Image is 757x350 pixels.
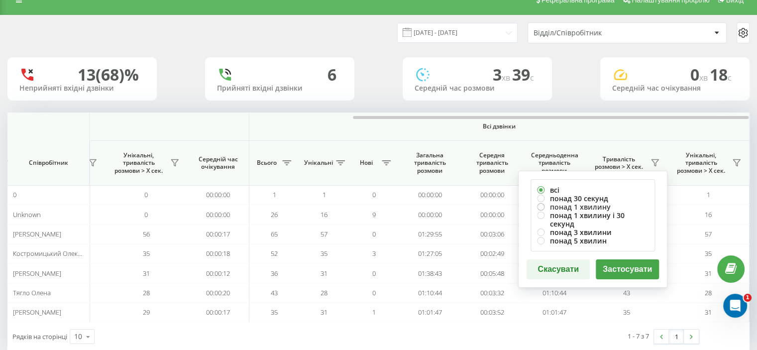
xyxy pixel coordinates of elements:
button: Застосувати [596,259,659,279]
a: 1 [669,330,684,344]
td: 01:01:47 [523,303,585,322]
td: 01:29:55 [399,225,461,244]
div: 10 [74,332,82,342]
td: 00:00:00 [461,205,523,224]
label: понад 5 хвилин [537,236,649,245]
button: Скасувати [527,259,590,279]
span: 0 [13,190,16,199]
span: Унікальні, тривалість розмови > Х сек. [672,151,729,175]
span: 52 [271,249,278,258]
div: Середній час очікування [612,84,738,93]
td: 01:10:44 [399,283,461,303]
td: 00:00:17 [187,303,249,322]
span: 31 [705,308,712,317]
span: 35 [271,308,278,317]
td: 00:00:00 [187,185,249,205]
span: Нові [354,159,379,167]
span: Тягло Олена [13,288,51,297]
span: 0 [372,230,376,238]
span: 57 [705,230,712,238]
div: 13 (68)% [78,65,139,84]
span: 0 [690,64,710,85]
span: Унікальні [304,159,333,167]
div: 6 [327,65,336,84]
td: 01:10:44 [523,283,585,303]
td: 00:00:00 [399,185,461,205]
div: Неприйняті вхідні дзвінки [19,84,145,93]
td: 00:00:00 [461,185,523,205]
iframe: Intercom live chat [723,294,747,318]
span: c [530,72,534,83]
span: Середній час очікування [195,155,241,171]
div: Відділ/Співробітник [534,29,652,37]
td: 00:03:32 [461,283,523,303]
span: Костромицький Олександр [13,249,96,258]
span: Рядків на сторінці [12,332,67,341]
span: 65 [271,230,278,238]
span: 31 [321,308,327,317]
span: 57 [321,230,327,238]
span: c [728,72,732,83]
span: 0 [372,269,376,278]
span: Середня тривалість розмови [468,151,516,175]
div: Середній час розмови [415,84,540,93]
span: 35 [143,249,150,258]
td: 00:00:18 [187,244,249,263]
span: 3 [493,64,512,85]
span: Загальна тривалість розмови [406,151,453,175]
span: 31 [705,269,712,278]
span: 35 [321,249,327,258]
label: всі [537,186,649,194]
span: Унікальні, тривалість розмови > Х сек. [110,151,167,175]
span: 43 [271,288,278,297]
span: 28 [143,288,150,297]
div: Прийняті вхідні дзвінки [217,84,342,93]
span: Співробітник [16,159,81,167]
td: 00:00:00 [187,205,249,224]
span: 1 [744,294,752,302]
label: понад 1 хвилину [537,203,649,211]
span: хв [502,72,512,83]
span: 16 [321,210,327,219]
td: 00:00:20 [187,283,249,303]
span: Всі дзвінки [279,122,720,130]
span: 35 [623,308,630,317]
td: 00:03:06 [461,225,523,244]
span: [PERSON_NAME] [13,269,61,278]
span: 16 [705,210,712,219]
span: 31 [321,269,327,278]
td: 00:00:00 [399,205,461,224]
span: 31 [143,269,150,278]
span: 0 [372,190,376,199]
span: 0 [372,288,376,297]
span: 3 [372,249,376,258]
label: понад 1 хвилину і 30 секунд [537,211,649,228]
td: 00:03:52 [461,303,523,322]
span: 1 [273,190,276,199]
span: 35 [705,249,712,258]
span: 9 [372,210,376,219]
span: 36 [271,269,278,278]
span: хв [699,72,710,83]
td: 00:02:49 [461,244,523,263]
span: [PERSON_NAME] [13,230,61,238]
span: [PERSON_NAME] [13,308,61,317]
span: Всього [254,159,279,167]
span: Середньоденна тривалість розмови [531,151,578,175]
span: 28 [321,288,327,297]
div: 1 - 7 з 7 [628,331,649,341]
span: 39 [512,64,534,85]
label: понад 30 секунд [537,194,649,203]
span: 43 [623,288,630,297]
span: Тривалість розмови > Х сек. [590,155,648,171]
span: 29 [143,308,150,317]
td: 00:00:17 [187,225,249,244]
span: 28 [705,288,712,297]
label: понад 3 хвилини [537,228,649,236]
span: 1 [372,308,376,317]
td: 00:05:48 [461,263,523,283]
td: 00:00:12 [187,263,249,283]
span: 0 [144,190,148,199]
td: 01:38:43 [399,263,461,283]
td: 01:27:05 [399,244,461,263]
